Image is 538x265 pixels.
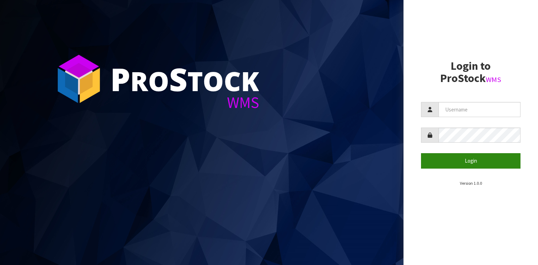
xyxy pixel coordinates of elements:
input: Username [439,102,520,117]
small: WMS [486,75,501,84]
img: ProStock Cube [53,53,105,105]
div: WMS [110,95,259,110]
div: ro tock [110,63,259,95]
span: S [169,57,187,100]
span: P [110,57,130,100]
button: Login [421,153,520,168]
small: Version 1.0.0 [460,181,482,186]
h2: Login to ProStock [421,60,520,84]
